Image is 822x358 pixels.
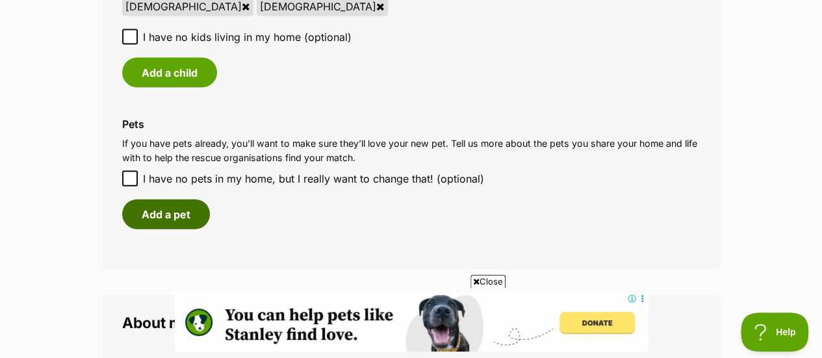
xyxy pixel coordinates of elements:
iframe: Advertisement [175,293,648,352]
button: Add a pet [122,199,210,229]
p: If you have pets already, you’ll want to make sure they’ll love your new pet. Tell us more about ... [122,136,700,164]
span: Close [470,275,506,288]
label: Pets [122,118,700,130]
iframe: Help Scout Beacon - Open [741,313,809,352]
span: I have no pets in my home, but I really want to change that! (optional) [143,171,484,186]
span: I have no kids living in my home (optional) [143,29,352,45]
legend: About my home [122,314,700,331]
button: Add a child [122,58,217,88]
